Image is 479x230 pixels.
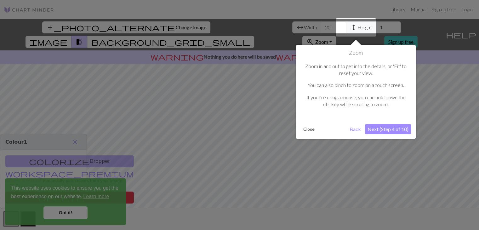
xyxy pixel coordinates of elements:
[347,124,363,134] button: Back
[304,94,408,108] p: If yout're using a mouse, you can hold down the ctrl key while scrolling to zoom.
[304,82,408,89] p: You can also pinch to zoom on a touch screen.
[301,124,317,134] button: Close
[296,45,416,139] div: Zoom
[365,124,411,134] button: Next (Step 4 of 10)
[304,63,408,77] p: Zoom in and out to get into the details, or 'Fit' to reset your view.
[301,49,411,56] h1: Zoom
